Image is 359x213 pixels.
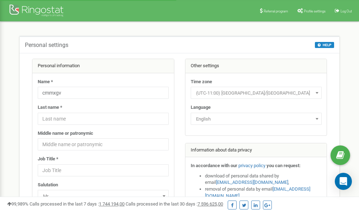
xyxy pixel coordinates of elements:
label: Time zone [191,79,212,85]
li: download of personal data shared by email , [205,173,322,186]
input: Last name [38,113,169,125]
span: Profile settings [304,9,326,13]
span: English [191,113,322,125]
label: Name * [38,79,53,85]
label: Job Title * [38,156,58,163]
span: Mr. [40,191,166,201]
button: HELP [315,42,334,48]
div: Information about data privacy [185,143,327,158]
span: Calls processed in the last 30 days : [126,201,223,207]
input: Middle name or patronymic [38,138,169,150]
span: (UTC-11:00) Pacific/Midway [193,88,319,98]
label: Last name * [38,104,62,111]
span: Log Out [340,9,352,13]
u: 7 596 625,00 [197,201,223,207]
a: privacy policy [238,163,265,168]
div: Open Intercom Messenger [335,173,352,190]
strong: you can request: [266,163,301,168]
span: Mr. [38,190,169,202]
u: 1 744 194,00 [99,201,125,207]
input: Job Title [38,164,169,176]
span: Calls processed in the last 7 days : [30,201,125,207]
span: 99,989% [7,201,28,207]
input: Name [38,87,169,99]
span: Referral program [264,9,288,13]
span: (UTC-11:00) Pacific/Midway [191,87,322,99]
label: Salutation [38,182,58,188]
div: Other settings [185,59,327,73]
strong: In accordance with our [191,163,237,168]
div: Personal information [32,59,174,73]
li: removal of personal data by email , [205,186,322,199]
label: Middle name or patronymic [38,130,93,137]
a: [EMAIL_ADDRESS][DOMAIN_NAME] [216,180,288,185]
h5: Personal settings [25,42,68,48]
label: Language [191,104,211,111]
span: English [193,114,319,124]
